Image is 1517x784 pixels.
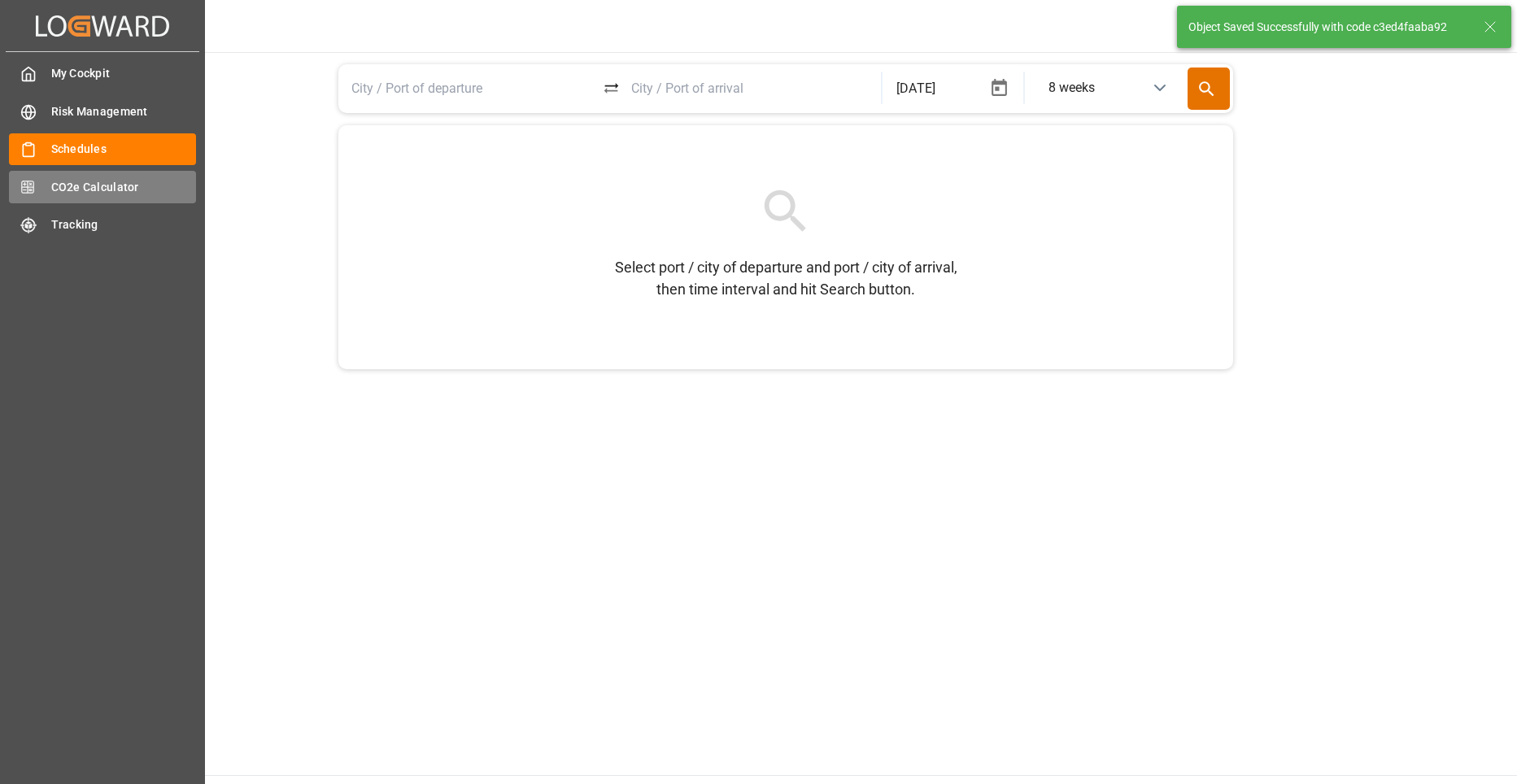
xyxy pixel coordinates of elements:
[9,209,196,241] a: Tracking
[9,58,196,89] a: My Cockpit
[1188,68,1230,110] button: Search
[9,133,196,165] a: Schedules
[51,216,197,233] span: Tracking
[51,179,197,196] span: CO2e Calculator
[1188,19,1468,36] div: Object Saved Successfully with code c3ed4faaba92
[622,68,878,108] input: City / Port of arrival
[9,171,196,203] a: CO2e Calculator
[9,95,196,127] a: Risk Management
[342,68,598,108] input: City / Port of departure
[51,141,197,158] span: Schedules
[51,65,197,82] span: My Cockpit
[611,256,961,300] p: Select port / city of departure and port / city of arrival, then time interval and hit Search but...
[51,103,197,120] span: Risk Management
[1048,78,1095,98] div: 8 weeks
